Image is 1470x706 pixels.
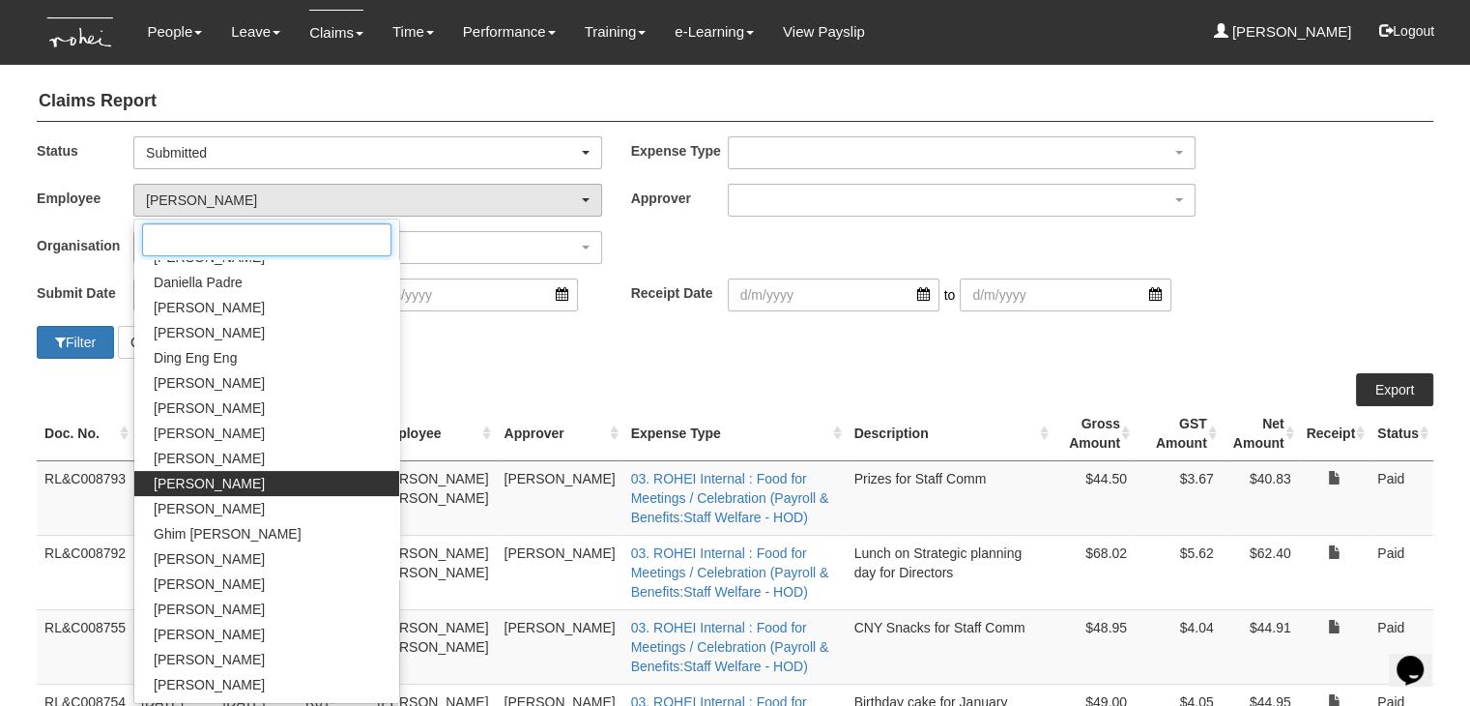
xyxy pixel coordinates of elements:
[1369,535,1433,609] td: Paid
[631,184,728,212] label: Approver
[154,600,265,619] span: [PERSON_NAME]
[118,326,209,359] button: Clear Filter
[1135,460,1222,535] td: $3.67
[154,524,301,544] span: Ghim [PERSON_NAME]
[1222,406,1299,461] th: Net Amount : activate to sort column ascending
[1366,8,1448,54] button: Logout
[1214,10,1352,54] a: [PERSON_NAME]
[154,323,265,342] span: [PERSON_NAME]
[496,460,622,535] td: [PERSON_NAME]
[585,10,647,54] a: Training
[37,609,133,684] td: RL&C008755
[1053,535,1135,609] td: $68.02
[1135,406,1222,461] th: GST Amount : activate to sort column ascending
[847,609,1053,684] td: CNY Snacks for Staff Comm
[631,279,728,307] label: Receipt Date
[37,136,133,164] label: Status
[154,650,265,669] span: [PERSON_NAME]
[1135,609,1222,684] td: $4.04
[309,10,363,55] a: Claims
[1053,609,1135,684] td: $48.95
[146,191,578,210] div: [PERSON_NAME]
[148,10,203,54] a: People
[369,609,496,684] td: [PERSON_NAME] [PERSON_NAME]
[847,460,1053,535] td: Prizes for Staff Comm
[1389,629,1451,687] iframe: chat widget
[960,279,1171,311] input: d/m/yyyy
[366,279,578,311] input: d/m/yyyy
[369,535,496,609] td: [PERSON_NAME] [PERSON_NAME]
[37,460,133,535] td: RL&C008793
[1369,406,1433,461] th: Status : activate to sort column ascending
[847,406,1053,461] th: Description : activate to sort column ascending
[154,348,237,368] span: Ding Eng Eng
[37,535,133,609] td: RL&C008792
[37,231,133,259] label: Organisation
[1222,460,1299,535] td: $40.83
[154,449,265,468] span: [PERSON_NAME]
[133,136,602,169] button: Submitted
[1053,460,1135,535] td: $44.50
[939,279,961,311] span: to
[1222,535,1299,609] td: $62.40
[154,574,265,594] span: [PERSON_NAME]
[496,609,622,684] td: [PERSON_NAME]
[1135,535,1222,609] td: $5.62
[631,545,829,600] a: 03. ROHEI Internal : Food for Meetings / Celebration (Payroll & Benefits:Staff Welfare - HOD)
[369,406,496,461] th: Employee : activate to sort column ascending
[133,184,602,217] button: [PERSON_NAME]
[146,143,578,162] div: Submitted
[154,474,265,493] span: [PERSON_NAME]
[1222,609,1299,684] td: $44.91
[154,499,265,518] span: [PERSON_NAME]
[154,625,265,644] span: [PERSON_NAME]
[154,398,265,418] span: [PERSON_NAME]
[154,298,265,317] span: [PERSON_NAME]
[1369,609,1433,684] td: Paid
[728,279,939,311] input: d/m/yyyy
[369,460,496,535] td: [PERSON_NAME] [PERSON_NAME]
[623,406,847,461] th: Expense Type : activate to sort column ascending
[783,10,865,54] a: View Payslip
[37,82,1433,122] h4: Claims Report
[154,373,265,393] span: [PERSON_NAME]
[154,675,265,694] span: [PERSON_NAME]
[1369,460,1433,535] td: Paid
[631,471,829,525] a: 03. ROHEI Internal : Food for Meetings / Celebration (Payroll & Benefits:Staff Welfare - HOD)
[1053,406,1135,461] th: Gross Amount : activate to sort column ascending
[37,279,133,307] label: Submit Date
[1299,406,1370,461] th: Receipt : activate to sort column ascending
[631,620,829,674] a: 03. ROHEI Internal : Food for Meetings / Celebration (Payroll & Benefits:Staff Welfare - HOD)
[154,424,265,443] span: [PERSON_NAME]
[675,10,754,54] a: e-Learning
[1356,373,1433,406] a: Export
[142,223,391,256] input: Search
[847,535,1053,609] td: Lunch on Strategic planning day for Directors
[37,406,133,461] th: Doc. No. : activate to sort column ascending
[154,273,243,292] span: Daniella Padre
[37,184,133,212] label: Employee
[496,406,622,461] th: Approver : activate to sort column ascending
[463,10,556,54] a: Performance
[154,549,265,569] span: [PERSON_NAME]
[392,10,434,54] a: Time
[231,10,280,54] a: Leave
[631,136,728,164] label: Expense Type
[496,535,622,609] td: [PERSON_NAME]
[37,326,114,359] button: Filter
